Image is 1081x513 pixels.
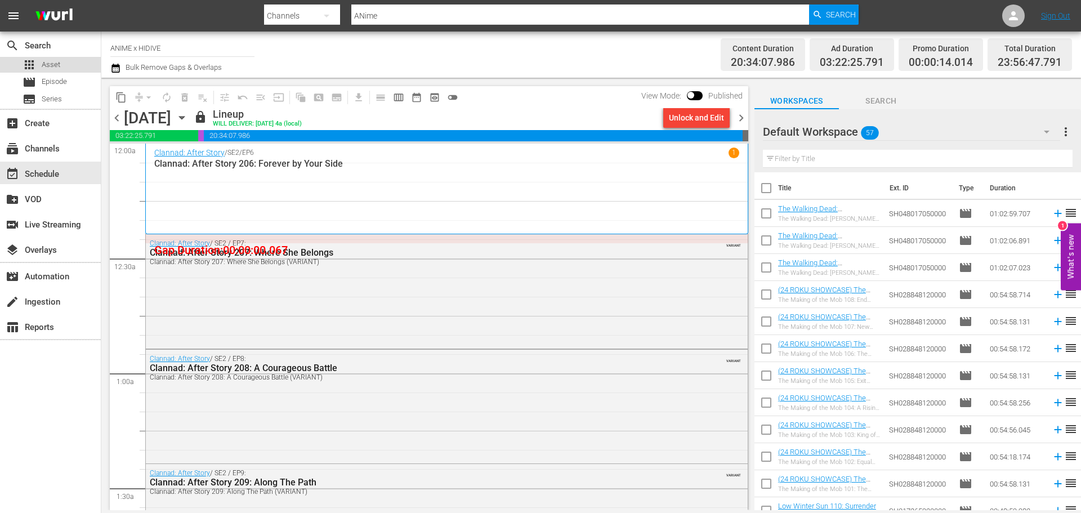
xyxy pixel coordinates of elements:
span: Clear Lineup [194,88,212,106]
div: The Making of the Mob 106: The Mob At War [778,350,880,358]
div: Unlock and Edit [669,108,724,128]
td: 00:54:58.131 [985,470,1047,497]
svg: Add to Schedule [1052,342,1064,355]
div: Clannad: After Story 207: Where She Belongs [150,247,682,258]
svg: Add to Schedule [1052,234,1064,247]
span: Overlays [6,243,19,257]
span: Published [703,91,748,100]
svg: Add to Schedule [1052,369,1064,382]
span: VARIANT [726,238,741,247]
span: Workspaces [754,94,839,108]
td: SH028848120000 [885,335,954,362]
th: Duration [983,172,1051,204]
a: The Walking Dead: [PERSON_NAME] 301: Episode 1 [778,204,880,221]
div: Promo Duration [909,41,973,56]
span: 24 hours Lineup View is OFF [444,88,462,106]
span: reorder [1064,476,1078,490]
div: / SE2 / EP9: [150,469,682,496]
span: Episode [959,423,972,436]
div: Lineup [213,108,302,121]
span: reorder [1064,206,1078,220]
span: Episode [959,207,972,220]
span: 20:34:07.986 [204,130,743,141]
span: Schedule [6,167,19,181]
th: Type [952,172,983,204]
span: Episode [959,369,972,382]
td: 00:54:58.131 [985,308,1047,335]
span: Series [23,92,36,106]
span: 20:34:07.986 [731,56,795,69]
td: SH028848120000 [885,416,954,443]
span: VARIANT [726,468,741,477]
a: Clannad: After Story [150,239,210,247]
a: Clannad: After Story [150,469,210,477]
span: Episode [959,234,972,247]
div: 1 [1058,221,1067,230]
div: Clannad: After Story 209: Along The Path [150,477,682,488]
span: chevron_left [110,111,124,125]
span: Asset [42,59,60,70]
td: SH028848120000 [885,308,954,335]
span: Episode [23,75,36,89]
p: Clannad: After Story 206: Forever by Your Side [154,158,739,169]
span: calendar_view_week_outlined [393,92,404,103]
div: The Making of the Mob 107: New Frontiers [778,323,880,331]
span: reorder [1064,368,1078,382]
td: 01:02:59.707 [985,200,1047,227]
div: WILL DELIVER: [DATE] 4a (local) [213,121,302,128]
div: The Making of the Mob 102: Equal Opportunity Gangster [778,458,880,466]
span: preview_outlined [429,92,440,103]
a: Sign Out [1041,11,1070,20]
div: The Walking Dead: [PERSON_NAME] 301: Episode 1 [778,242,880,249]
td: 01:02:07.023 [985,254,1047,281]
span: Episode [959,342,972,355]
td: 00:54:18.174 [985,443,1047,470]
span: 00:00:14.014 [198,130,204,141]
span: Search [6,39,19,52]
div: The Making of the Mob 108: End Game [778,296,880,304]
span: VARIANT [726,354,741,363]
span: VOD [6,193,19,206]
div: The Walking Dead: [PERSON_NAME] 301: Episode 1 [778,269,880,276]
span: date_range_outlined [411,92,422,103]
svg: Add to Schedule [1052,315,1064,328]
span: table_chart [6,320,19,334]
div: Clannad: After Story 207: Where She Belongs (VARIANT) [150,258,682,266]
span: Loop Content [158,88,176,106]
span: Create Series Block [328,88,346,106]
td: SH028848120000 [885,362,954,389]
p: 1 [732,149,736,157]
span: Update Metadata from Key Asset [270,88,288,106]
svg: Add to Schedule [1052,450,1064,463]
div: The Making of the Mob 104: A Rising Threat [778,404,880,412]
td: SH028848120000 [885,281,954,308]
div: The Making of the Mob 105: Exit Strategy [778,377,880,385]
a: (24 ROKU SHOWCASE) The Making of the Mob 108: End Game ((24 ROKU SHOWCASE) The Making of the Mob ... [778,286,879,328]
th: Title [778,172,883,204]
span: Copy Lineup [112,88,130,106]
div: Ad Duration [820,41,884,56]
span: 57 [861,121,879,145]
span: Live Streaming [6,218,19,231]
a: (24 ROKU SHOWCASE) The Making of the Mob 102: Equal Opportunity Gangster ((24 ROKU SHOWCASE) The ... [778,448,879,507]
span: reorder [1064,287,1078,301]
td: 00:54:58.172 [985,335,1047,362]
span: Search [826,5,856,25]
svg: Add to Schedule [1052,478,1064,490]
svg: Add to Schedule [1052,207,1064,220]
td: 00:54:58.256 [985,389,1047,416]
p: / [225,149,227,157]
span: Revert to Primary Episode [234,88,252,106]
div: The Making of the Mob 101: The Education of [PERSON_NAME] [778,485,880,493]
span: lock [194,110,207,124]
span: Automation [6,270,19,283]
th: Ext. ID [883,172,952,204]
a: The Walking Dead: [PERSON_NAME] 301: Episode 1 [778,231,880,248]
button: Open Feedback Widget [1061,223,1081,290]
td: SH028848120000 [885,389,954,416]
span: Episode [959,477,972,490]
td: SH048017050000 [885,200,954,227]
svg: Add to Schedule [1052,423,1064,436]
span: Episode [959,261,972,274]
span: reorder [1064,395,1078,409]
